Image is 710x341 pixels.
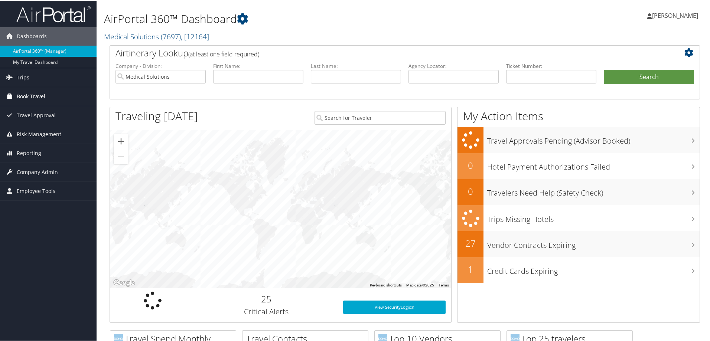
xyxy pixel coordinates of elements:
span: Employee Tools [17,181,55,200]
span: Risk Management [17,124,61,143]
a: [PERSON_NAME] [647,4,706,26]
h1: My Action Items [457,108,700,123]
span: Map data ©2025 [406,282,434,286]
label: Ticket Number: [506,62,596,69]
span: , [ 12164 ] [181,31,209,41]
span: ( 7697 ) [161,31,181,41]
input: Search for Traveler [315,110,446,124]
h3: Travel Approvals Pending (Advisor Booked) [487,131,700,145]
a: 0Hotel Payment Authorizations Failed [457,153,700,178]
h3: Trips Missing Hotels [487,210,700,224]
img: airportal-logo.png [16,5,91,22]
span: Company Admin [17,162,58,181]
span: [PERSON_NAME] [652,11,698,19]
h2: 0 [457,184,483,197]
label: Last Name: [311,62,401,69]
h1: Traveling [DATE] [115,108,198,123]
label: Agency Locator: [408,62,499,69]
h2: 1 [457,262,483,275]
a: Trips Missing Hotels [457,204,700,231]
span: (at least one field required) [188,49,259,58]
h2: 0 [457,158,483,171]
label: First Name: [213,62,303,69]
h3: Travelers Need Help (Safety Check) [487,183,700,197]
a: Medical Solutions [104,31,209,41]
span: Trips [17,68,29,86]
a: Travel Approvals Pending (Advisor Booked) [457,126,700,153]
a: View SecurityLogic® [343,300,446,313]
button: Search [604,69,694,84]
h3: Vendor Contracts Expiring [487,236,700,250]
button: Zoom in [114,133,128,148]
label: Company - Division: [115,62,206,69]
h2: 27 [457,236,483,249]
img: Google [112,278,136,287]
a: Terms (opens in new tab) [439,282,449,286]
span: Dashboards [17,26,47,45]
span: Travel Approval [17,105,56,124]
button: Zoom out [114,148,128,163]
h3: Hotel Payment Authorizations Failed [487,157,700,171]
a: 27Vendor Contracts Expiring [457,230,700,256]
h3: Critical Alerts [201,306,332,316]
span: Book Travel [17,86,45,105]
h1: AirPortal 360™ Dashboard [104,10,505,26]
h3: Credit Cards Expiring [487,262,700,276]
button: Keyboard shortcuts [370,282,402,287]
span: Reporting [17,143,41,162]
h2: 25 [201,292,332,305]
a: 1Credit Cards Expiring [457,256,700,282]
a: 0Travelers Need Help (Safety Check) [457,178,700,204]
a: Open this area in Google Maps (opens a new window) [112,278,136,287]
h2: Airtinerary Lookup [115,46,645,59]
